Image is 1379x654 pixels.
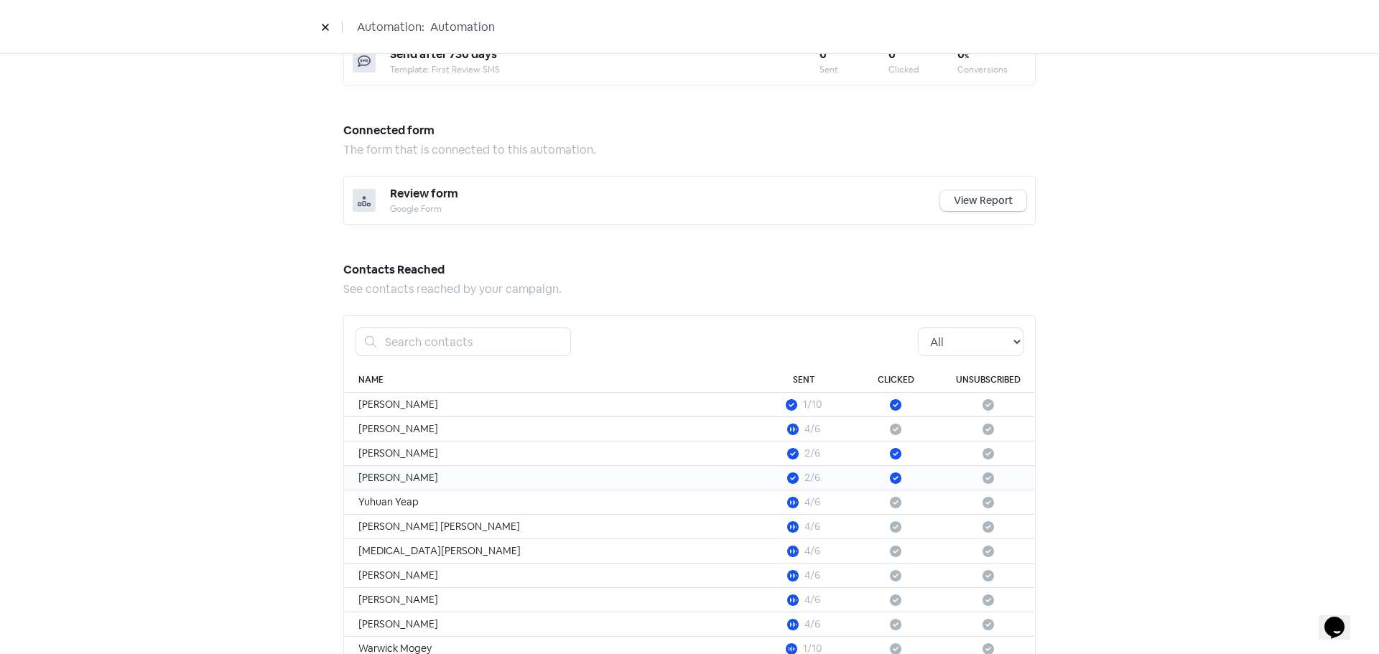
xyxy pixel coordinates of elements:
[344,417,758,442] td: [PERSON_NAME]
[344,539,758,564] td: [MEDICAL_DATA][PERSON_NAME]
[804,446,820,461] div: 2/6
[344,442,758,466] td: [PERSON_NAME]
[804,519,820,534] div: 4/6
[344,588,758,612] td: [PERSON_NAME]
[804,617,820,632] div: 4/6
[390,202,940,215] div: Google Form
[344,466,758,490] td: [PERSON_NAME]
[850,368,942,393] th: Clicked
[357,19,424,36] span: Automation:
[758,368,850,393] th: Sent
[390,47,497,62] span: Send after 730 days
[957,63,1026,76] div: Conversions
[957,47,969,62] b: 0
[942,368,1035,393] th: Unsubscribed
[804,568,820,583] div: 4/6
[804,470,820,485] div: 2/6
[1319,597,1365,640] iframe: chat widget
[804,592,820,607] div: 4/6
[344,564,758,588] td: [PERSON_NAME]
[888,63,957,76] div: Clicked
[965,52,969,60] span: %
[804,495,820,510] div: 4/6
[390,63,819,76] div: Template: First Review SMS
[344,393,758,417] td: [PERSON_NAME]
[343,259,1036,281] h5: Contacts Reached
[344,515,758,539] td: [PERSON_NAME] [PERSON_NAME]
[819,63,888,76] div: Sent
[343,281,1036,298] div: See contacts reached by your campaign.
[344,612,758,637] td: [PERSON_NAME]
[804,421,820,436] div: 4/6
[390,186,458,201] span: Review form
[344,368,758,393] th: Name
[343,120,1036,141] h5: Connected form
[819,47,827,62] b: 0
[803,397,822,412] div: 1/10
[344,490,758,515] td: Yuhuan Yeap
[940,190,1026,211] a: View Report
[343,141,1036,159] div: The form that is connected to this automation.
[376,327,571,356] input: Search contacts
[804,543,820,559] div: 4/6
[888,47,896,62] b: 0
